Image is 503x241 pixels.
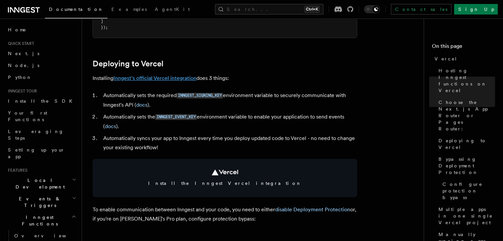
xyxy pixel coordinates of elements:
[275,206,350,213] a: disable Deployment Protection
[93,59,163,68] a: Deploying to Vercel
[5,214,71,227] span: Inngest Functions
[5,125,78,144] a: Leveraging Steps
[8,129,64,141] span: Leveraging Steps
[101,180,349,187] span: Install the Inngest Vercel integration
[432,53,495,65] a: Vercel
[107,2,151,18] a: Examples
[8,75,32,80] span: Python
[5,211,78,230] button: Inngest Functions
[105,123,116,129] a: docs
[155,7,190,12] span: AgentKit
[136,102,147,108] a: docs
[436,135,495,153] a: Deploying to Vercel
[101,19,103,23] span: ]
[93,159,357,197] a: Install the Inngest Vercel integration
[151,2,194,18] a: AgentKit
[5,107,78,125] a: Your first Functions
[454,4,498,15] a: Sign Up
[177,92,223,98] a: INNGEST_SIGNING_KEY
[439,156,495,176] span: Bypassing Deployment Protection
[101,134,357,152] li: Automatically syncs your app to Inngest every time you deploy updated code to Vercel - no need to...
[439,99,495,132] span: Choose the Next.js App Router or Pages Router:
[93,205,357,224] p: To enable communication between Inngest and your code, you need to either or, if you're on [PERSO...
[436,153,495,178] a: Bypassing Deployment Protection
[8,51,39,56] span: Next.js
[436,96,495,135] a: Choose the Next.js App Router or Pages Router:
[436,203,495,228] a: Multiple apps in one single Vercel project
[101,112,357,131] li: Automatically sets the environment variable to enable your application to send events ( ).
[5,88,37,94] span: Inngest tour
[5,71,78,83] a: Python
[101,91,357,110] li: Automatically sets the required environment variable to securely communicate with Inngest's API ( ).
[177,93,223,98] code: INNGEST_SIGNING_KEY
[5,41,34,46] span: Quick start
[8,26,26,33] span: Home
[439,137,495,151] span: Deploying to Vercel
[5,59,78,71] a: Node.js
[5,24,78,36] a: Home
[439,67,495,94] span: Hosting Inngest functions on Vercel
[101,25,108,30] span: });
[305,6,319,13] kbd: Ctrl+K
[442,181,495,201] span: Configure protection bypass
[5,48,78,59] a: Next.js
[5,174,78,193] button: Local Development
[391,4,451,15] a: Contact sales
[440,178,495,203] a: Configure protection bypass
[5,195,72,209] span: Events & Triggers
[8,147,65,159] span: Setting up your app
[49,7,104,12] span: Documentation
[435,55,457,62] span: Vercel
[8,63,39,68] span: Node.js
[439,206,495,226] span: Multiple apps in one single Vercel project
[93,74,357,83] p: Installing does 3 things:
[8,110,47,122] span: Your first Functions
[155,114,197,120] a: INNGEST_EVENT_KEY
[215,4,323,15] button: Search...Ctrl+K
[364,5,380,13] button: Toggle dark mode
[5,95,78,107] a: Install the SDK
[5,177,72,190] span: Local Development
[436,65,495,96] a: Hosting Inngest functions on Vercel
[14,233,82,238] span: Overview
[111,7,147,12] span: Examples
[45,2,107,18] a: Documentation
[113,75,196,81] a: Inngest's official Vercel integration
[8,98,76,104] span: Install the SDK
[432,42,495,53] h4: On this page
[5,193,78,211] button: Events & Triggers
[5,144,78,162] a: Setting up your app
[5,168,27,173] span: Features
